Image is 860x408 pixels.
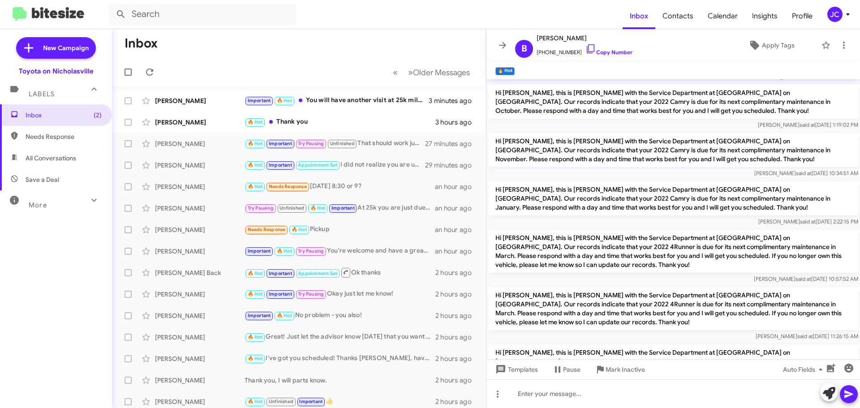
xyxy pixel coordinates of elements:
p: Hi [PERSON_NAME], this is [PERSON_NAME] with the Service Department at [GEOGRAPHIC_DATA] on [GEOG... [488,230,858,273]
span: 🔥 Hot [248,399,263,404]
span: (2) [94,111,102,120]
div: 27 minutes ago [425,139,479,148]
span: « [393,67,398,78]
span: New Campaign [43,43,89,52]
div: an hour ago [435,182,479,191]
div: 3 hours ago [435,118,479,127]
div: [PERSON_NAME] [155,161,245,170]
span: Needs Response [248,227,286,232]
button: Next [403,63,475,82]
span: [PERSON_NAME] [DATE] 10:34:51 AM [754,170,858,176]
button: Auto Fields [776,361,833,378]
div: Pickup [245,224,435,235]
span: Try Pausing [298,291,324,297]
nav: Page navigation example [388,63,475,82]
span: said at [796,170,812,176]
div: [PERSON_NAME] [155,333,245,342]
div: [PERSON_NAME] [155,96,245,105]
div: 2 hours ago [435,376,479,385]
button: Previous [387,63,403,82]
span: 🔥 Hot [292,227,307,232]
div: 2 hours ago [435,290,479,299]
button: Apply Tags [725,37,817,53]
a: New Campaign [16,37,96,59]
span: 🔥 Hot [248,356,263,361]
span: Unfinished [279,205,304,211]
span: said at [797,333,813,339]
a: Insights [745,3,785,29]
span: [PERSON_NAME] [537,33,632,43]
span: Pause [563,361,580,378]
div: [PERSON_NAME] [155,397,245,406]
div: 2 hours ago [435,333,479,342]
h1: Inbox [125,36,158,51]
span: Important [248,98,271,103]
div: 29 minutes ago [425,161,479,170]
div: [PERSON_NAME] [155,311,245,320]
span: Auto Fields [783,361,826,378]
span: [PERSON_NAME] [DATE] 1:19:02 PM [758,121,858,128]
span: [PERSON_NAME] [DATE] 2:22:15 PM [758,218,858,225]
span: 🔥 Hot [248,141,263,146]
p: Hi [PERSON_NAME], this is [PERSON_NAME] with the Service Department at [GEOGRAPHIC_DATA] on [GEOG... [488,181,858,215]
span: Important [269,141,292,146]
span: Save a Deal [26,175,59,184]
div: [PERSON_NAME] [155,354,245,363]
span: Try Pausing [298,248,324,254]
div: [PERSON_NAME] [155,204,245,213]
span: 🔥 Hot [248,162,263,168]
span: [PERSON_NAME] [DATE] 11:26:15 AM [756,333,858,339]
span: [PERSON_NAME] [DATE] 10:57:52 AM [754,275,858,282]
span: Try Pausing [298,141,324,146]
button: Mark Inactive [588,361,652,378]
p: Hi [PERSON_NAME], this is [PERSON_NAME] with the Service Department at [GEOGRAPHIC_DATA] on [GEOG... [488,287,858,330]
div: Thank you, I will parts know. [245,376,435,385]
p: Hi [PERSON_NAME], this is [PERSON_NAME] with the Service Department at [GEOGRAPHIC_DATA] on [GEOG... [488,344,858,387]
small: 🔥 Hot [495,67,515,75]
input: Search [108,4,297,25]
span: Apply Tags [762,37,795,53]
span: Inbox [26,111,102,120]
a: Contacts [655,3,701,29]
span: Important [299,399,322,404]
div: [PERSON_NAME] [155,247,245,256]
div: [PERSON_NAME] [155,225,245,234]
span: » [408,67,413,78]
div: You will have another visit at 25k miles for a tire rotation. No more oil changes will be left. [245,95,429,106]
div: Toyota on Nicholasville [19,67,94,76]
span: 🔥 Hot [310,205,326,211]
span: Unfinished [330,141,355,146]
a: Calendar [701,3,745,29]
div: 2 hours ago [435,354,479,363]
span: B [521,42,527,56]
button: Templates [486,361,545,378]
p: Hi [PERSON_NAME], this is [PERSON_NAME] with the Service Department at [GEOGRAPHIC_DATA] on [GEOG... [488,133,858,167]
span: Mark Inactive [606,361,645,378]
span: 🔥 Hot [248,291,263,297]
div: an hour ago [435,225,479,234]
span: 🔥 Hot [248,184,263,189]
span: Older Messages [413,68,470,77]
span: More [29,201,47,209]
span: said at [800,121,815,128]
span: Needs Response [26,132,102,141]
span: Inbox [623,3,655,29]
div: [PERSON_NAME] [155,376,245,385]
span: Important [248,313,271,318]
span: 🔥 Hot [248,271,263,276]
div: I did not realize you are used all of your ToyotaCares. I will update our record. [245,160,425,170]
div: At 25k you are just due a tire rotation. It's normally $24.95 plus tax. [245,203,435,213]
span: 🔥 Hot [277,98,292,103]
div: 3 minutes ago [429,96,479,105]
div: an hour ago [435,204,479,213]
a: Copy Number [585,49,632,56]
div: [PERSON_NAME] [155,290,245,299]
div: [PERSON_NAME] Back [155,268,245,277]
span: Labels [29,90,55,98]
div: JC [827,7,843,22]
span: Important [248,248,271,254]
span: said at [795,275,811,282]
span: 🔥 Hot [248,119,263,125]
